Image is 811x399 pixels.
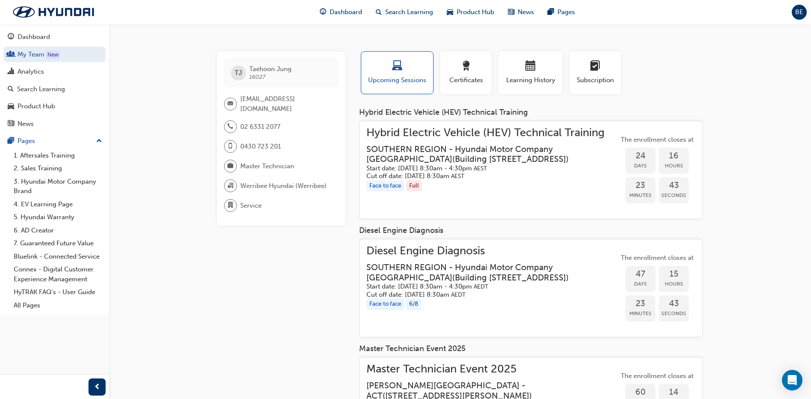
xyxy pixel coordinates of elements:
a: Analytics [3,64,106,80]
span: 14 [659,387,689,397]
h5: Start date: [DATE] 8:30am - 4:30pm [366,164,605,173]
span: 43 [659,299,689,309]
h5: Cut off date: [DATE] 8:30am [366,172,605,180]
h3: SOUTHERN REGION - Hyundai Motor Company [GEOGRAPHIC_DATA] ( Building [STREET_ADDRESS] ) [366,144,605,164]
span: award-icon [461,61,471,72]
span: The enrollment closes at [619,371,696,381]
span: Australian Eastern Standard Time AEST [451,173,464,180]
span: 23 [625,181,655,191]
span: 60 [625,387,655,397]
span: news-icon [8,120,14,128]
a: My Team [3,47,106,63]
span: guage-icon [8,33,14,41]
span: 0430 723 201 [240,142,281,152]
span: The enrollment closes at [619,253,696,263]
div: Hybrid Electric Vehicle (HEV) Technical Training [359,108,703,117]
span: Taehoon Jung [249,65,292,73]
span: Australian Eastern Daylight Time AEDT [451,291,466,298]
span: Hybrid Electric Vehicle (HEV) Technical Training [366,128,619,138]
span: The enrollment closes at [619,135,696,145]
div: Face to face [366,298,404,310]
span: chart-icon [8,68,14,76]
span: mobile-icon [227,141,233,152]
a: Dashboard [3,29,106,45]
span: Days [625,279,655,289]
span: Australian Eastern Standard Time AEST [474,165,487,172]
span: organisation-icon [227,180,233,191]
span: Master Technician [240,161,294,171]
a: Product Hub [3,98,106,114]
button: Subscription [569,51,621,94]
a: pages-iconPages [541,3,582,21]
span: 02 6331 2077 [240,122,280,132]
span: people-icon [8,51,14,59]
span: Upcoming Sessions [368,75,427,85]
span: [EMAIL_ADDRESS][DOMAIN_NAME] [240,94,332,113]
span: 47 [625,269,655,279]
span: briefcase-icon [227,161,233,172]
span: 16027 [249,73,265,80]
button: Upcoming Sessions [361,51,434,94]
div: Full [406,180,422,192]
a: All Pages [10,299,106,312]
span: Days [625,161,655,171]
span: News [518,7,534,17]
span: BE [795,7,803,17]
span: Minutes [625,191,655,200]
span: car-icon [447,7,453,18]
a: Connex - Digital Customer Experience Management [10,263,106,286]
span: 16 [659,151,689,161]
span: Learning History [505,75,556,85]
span: Master Technician Event 2025 [366,364,619,374]
span: Service [240,201,262,211]
span: Hours [659,161,689,171]
h3: SOUTHERN REGION - Hyundai Motor Company [GEOGRAPHIC_DATA] ( Building [STREET_ADDRESS] ) [366,262,605,283]
div: News [18,119,34,129]
button: BE [792,5,807,20]
a: 6. AD Creator [10,224,106,237]
a: car-iconProduct Hub [440,3,501,21]
span: search-icon [8,86,14,93]
span: car-icon [8,103,14,110]
span: phone-icon [227,121,233,132]
img: Trak [4,3,103,21]
span: prev-icon [94,382,100,393]
div: Pages [18,136,35,146]
span: laptop-icon [392,61,402,72]
a: 1. Aftersales Training [10,149,106,162]
div: Open Intercom Messenger [782,370,802,390]
a: HyTRAK FAQ's - User Guide [10,286,106,299]
a: News [3,116,106,132]
span: calendar-icon [525,61,536,72]
div: Analytics [18,67,44,77]
a: 2. Sales Training [10,162,106,175]
span: 24 [625,151,655,161]
span: Pages [557,7,575,17]
span: TJ [235,68,242,78]
a: Search Learning [3,81,106,97]
span: Seconds [659,309,689,319]
div: Search Learning [17,84,65,94]
h5: Cut off date: [DATE] 8:30am [366,291,605,299]
a: 5. Hyundai Warranty [10,211,106,224]
button: Pages [3,133,106,149]
span: 15 [659,269,689,279]
span: Hours [659,279,689,289]
span: Australian Eastern Daylight Time AEDT [474,283,488,290]
a: Diesel Engine DiagnosisSOUTHERN REGION - Hyundai Motor Company [GEOGRAPHIC_DATA](Building [STREET... [366,246,696,331]
div: Product Hub [18,101,55,111]
span: Werribee Hyundai (Werribee) [240,181,327,191]
button: Certificates [440,51,492,94]
span: 43 [659,181,689,191]
span: department-icon [227,200,233,211]
span: learningplan-icon [590,61,600,72]
span: Dashboard [330,7,362,17]
span: news-icon [508,7,514,18]
span: guage-icon [320,7,326,18]
span: Search Learning [385,7,433,17]
a: 7. Guaranteed Future Value [10,237,106,250]
button: DashboardMy TeamAnalyticsSearch LearningProduct HubNews [3,27,106,133]
a: search-iconSearch Learning [369,3,440,21]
